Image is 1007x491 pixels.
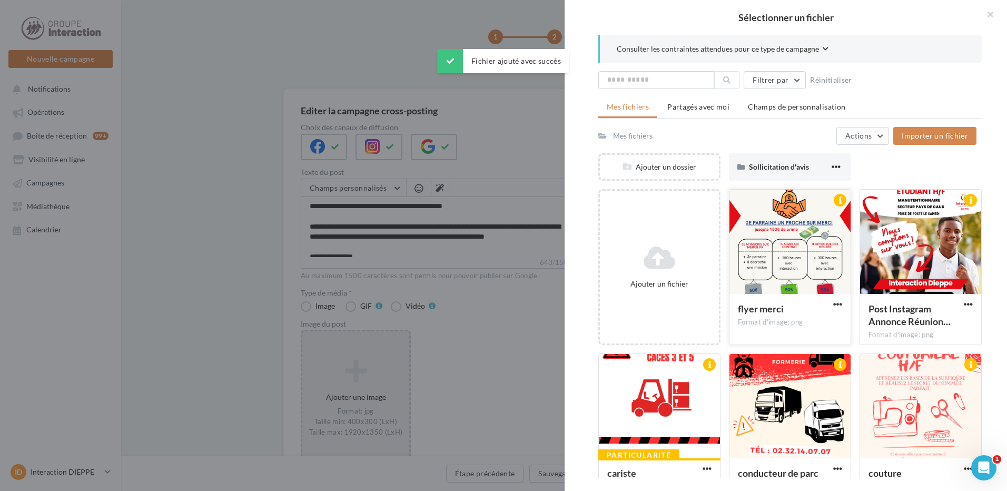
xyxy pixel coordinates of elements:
[617,44,819,54] span: Consulter les contraintes attendues pour ce type de campagne
[738,303,784,315] span: flyer merci
[607,102,649,111] span: Mes fichiers
[738,318,842,327] div: Format d'image: png
[667,102,729,111] span: Partagés avec moi
[598,449,679,461] div: Particularité
[613,131,653,141] div: Mes fichiers
[607,467,636,479] span: cariste
[581,13,990,22] h2: Sélectionner un fichier
[744,71,806,89] button: Filtrer par
[868,330,973,340] div: Format d'image: png
[600,162,719,172] div: Ajouter un dossier
[993,455,1001,464] span: 1
[438,49,569,73] div: Fichier ajouté avec succès
[845,131,872,140] span: Actions
[893,127,976,145] button: Importer un fichier
[868,303,951,327] span: Post Instagram Annonce Réunion d'Information Rentrée Scolaire Simple Moderne Coloré
[749,162,809,171] span: Sollicitation d'avis
[617,43,828,56] button: Consulter les contraintes attendues pour ce type de campagne
[738,467,818,479] span: conducteur de parc
[902,131,968,140] span: Importer un fichier
[748,102,845,111] span: Champs de personnalisation
[806,74,856,86] button: Réinitialiser
[971,455,996,480] iframe: Intercom live chat
[836,127,889,145] button: Actions
[868,467,902,479] span: couture
[604,279,715,289] div: Ajouter un fichier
